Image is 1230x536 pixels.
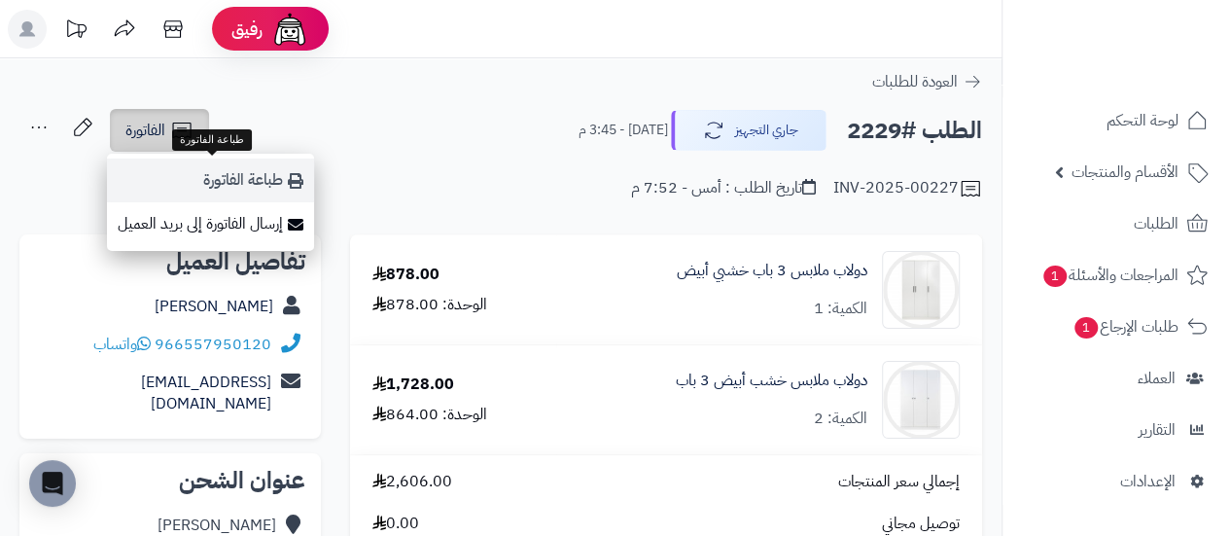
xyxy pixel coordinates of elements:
[1014,458,1218,505] a: الإعدادات
[172,129,252,151] div: طباعة الفاتورة
[155,295,273,318] a: [PERSON_NAME]
[372,513,419,535] span: 0.00
[814,408,867,430] div: الكمية: 2
[1014,200,1218,247] a: الطلبات
[1138,365,1176,392] span: العملاء
[1139,416,1176,444] span: التقارير
[1014,97,1218,144] a: لوحة التحكم
[883,251,959,329] img: 1751972591-1748073195013-110103010029-1000x1000-90x90.jpg
[872,70,982,93] a: العودة للطلبات
[141,371,271,416] a: [EMAIL_ADDRESS][DOMAIN_NAME]
[107,202,314,246] a: إرسال الفاتورة إلى بريد العميل
[372,294,487,316] div: الوحدة: 878.00
[1043,266,1067,287] span: 1
[814,298,867,320] div: الكمية: 1
[110,109,209,152] a: الفاتورة
[107,159,314,202] a: طباعة الفاتورة
[882,513,960,535] span: توصيل مجاني
[833,177,982,200] div: INV-2025-00227
[1072,313,1178,340] span: طلبات الإرجاع
[372,471,452,493] span: 2,606.00
[1072,159,1178,186] span: الأقسام والمنتجات
[35,250,305,273] h2: تفاصيل العميل
[883,361,959,439] img: 1754989015-110103010033-90x90.jpg
[52,10,100,54] a: تحديثات المنصة
[677,260,867,282] a: دولاب ملابس 3 باب خشبي أبيض
[1107,107,1178,134] span: لوحة التحكم
[93,333,151,356] a: واتساب
[1134,210,1178,237] span: الطلبات
[231,18,263,41] span: رفيق
[579,121,668,140] small: [DATE] - 3:45 م
[35,469,305,492] h2: عنوان الشحن
[155,333,271,356] a: 966557950120
[872,70,958,93] span: العودة للطلبات
[1098,50,1212,90] img: logo-2.png
[1120,468,1176,495] span: الإعدادات
[671,110,826,151] button: جاري التجهيز
[631,177,816,199] div: تاريخ الطلب : أمس - 7:52 م
[270,10,309,49] img: ai-face.png
[125,119,165,142] span: الفاتورة
[676,370,867,392] a: دولاب ملابس خشب أبيض 3 باب
[1014,355,1218,402] a: العملاء
[1041,262,1178,289] span: المراجعات والأسئلة
[1074,317,1098,339] span: 1
[847,111,982,151] h2: الطلب #2229
[1014,252,1218,299] a: المراجعات والأسئلة1
[29,460,76,507] div: Open Intercom Messenger
[372,264,439,286] div: 878.00
[838,471,960,493] span: إجمالي سعر المنتجات
[1014,304,1218,350] a: طلبات الإرجاع1
[372,404,487,426] div: الوحدة: 864.00
[1014,407,1218,453] a: التقارير
[372,374,454,396] div: 1,728.00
